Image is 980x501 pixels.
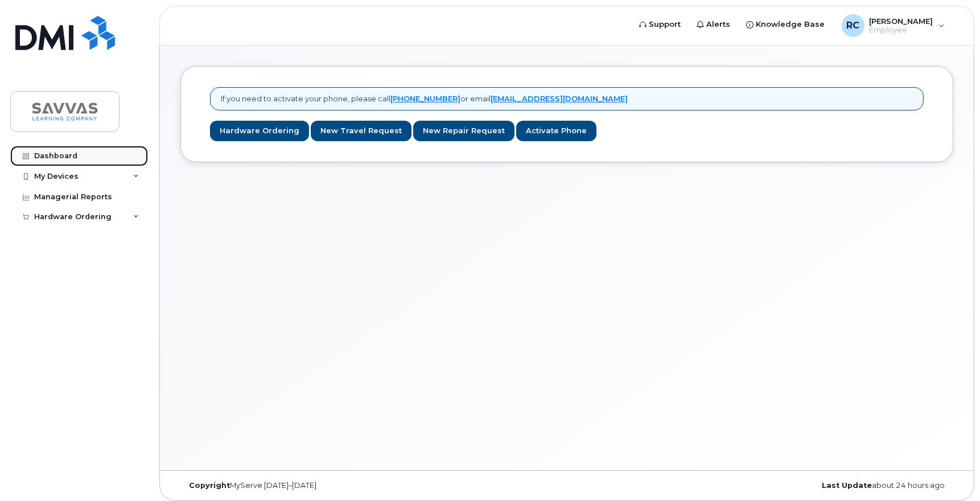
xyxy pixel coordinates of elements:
[189,481,230,490] strong: Copyright
[210,121,309,142] a: Hardware Ordering
[930,451,971,492] iframe: Messenger Launcher
[822,481,872,490] strong: Last Update
[390,94,460,103] a: [PHONE_NUMBER]
[516,121,596,142] a: Activate Phone
[491,94,628,103] a: [EMAIL_ADDRESS][DOMAIN_NAME]
[695,481,953,490] div: about 24 hours ago
[180,481,438,490] div: MyServe [DATE]–[DATE]
[311,121,411,142] a: New Travel Request
[413,121,514,142] a: New Repair Request
[221,93,628,104] p: If you need to activate your phone, please call or email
